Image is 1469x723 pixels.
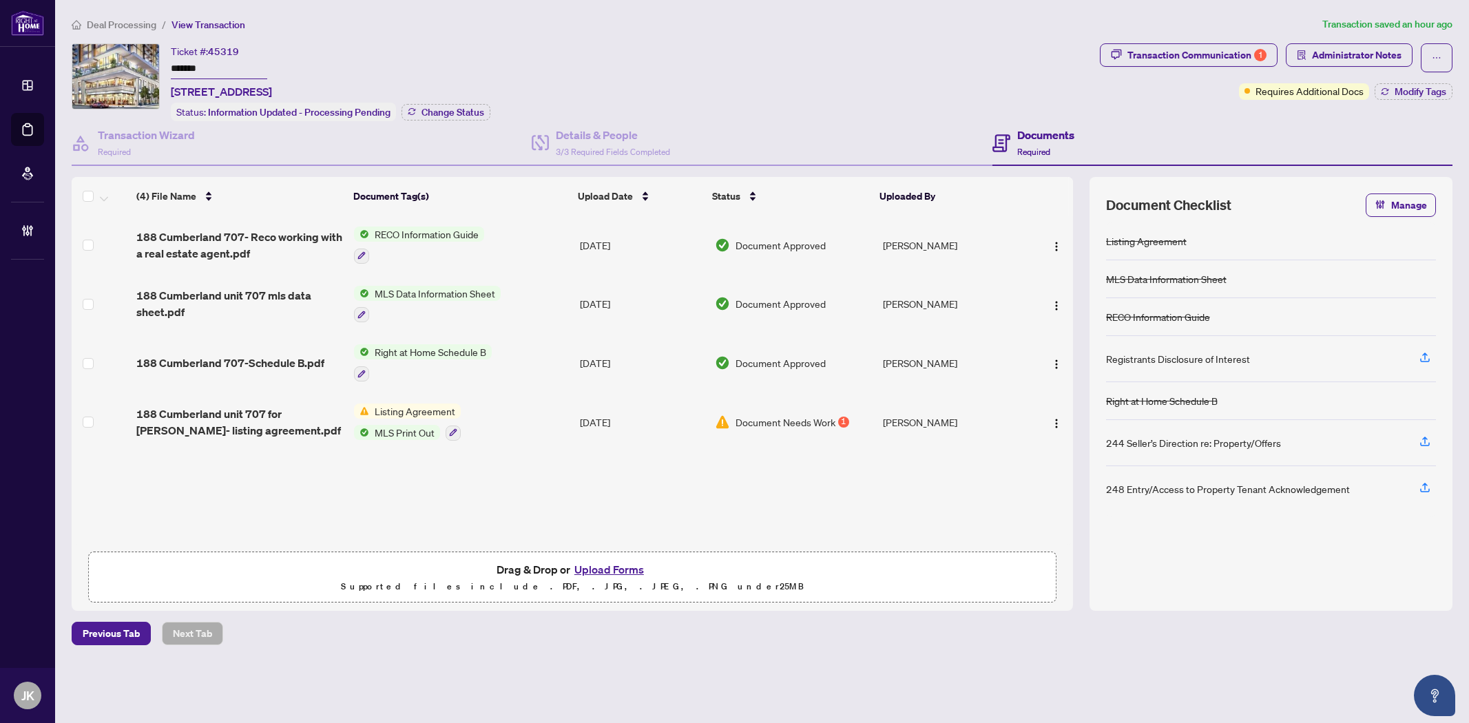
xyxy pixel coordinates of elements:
[354,286,369,301] img: Status Icon
[578,189,633,204] span: Upload Date
[171,103,396,121] div: Status:
[1106,435,1281,450] div: 244 Seller’s Direction re: Property/Offers
[736,238,826,253] span: Document Approved
[877,275,1025,334] td: [PERSON_NAME]
[736,415,835,430] span: Document Needs Work
[1322,17,1452,32] article: Transaction saved an hour ago
[98,147,131,157] span: Required
[715,296,730,311] img: Document Status
[131,177,348,216] th: (4) File Name
[1286,43,1413,67] button: Administrator Notes
[354,344,492,381] button: Status IconRight at Home Schedule B
[556,147,670,157] span: 3/3 Required Fields Completed
[1432,53,1441,63] span: ellipsis
[369,425,440,440] span: MLS Print Out
[715,238,730,253] img: Document Status
[1045,234,1067,256] button: Logo
[1045,411,1067,433] button: Logo
[1051,418,1062,429] img: Logo
[354,404,369,419] img: Status Icon
[1366,193,1436,217] button: Manage
[208,106,390,118] span: Information Updated - Processing Pending
[874,177,1022,216] th: Uploaded By
[136,229,343,262] span: 188 Cumberland 707- Reco working with a real estate agent.pdf
[574,216,709,275] td: [DATE]
[1106,271,1227,286] div: MLS Data Information Sheet
[497,560,648,578] span: Drag & Drop or
[402,104,490,120] button: Change Status
[1106,233,1187,249] div: Listing Agreement
[21,686,34,705] span: JK
[715,355,730,370] img: Document Status
[1017,127,1074,143] h4: Documents
[171,43,239,59] div: Ticket #:
[1051,241,1062,252] img: Logo
[354,404,461,441] button: Status IconListing AgreementStatus IconMLS Print Out
[1106,393,1218,408] div: Right at Home Schedule B
[98,127,195,143] h4: Transaction Wizard
[574,333,709,392] td: [DATE]
[1414,675,1455,716] button: Open asap
[556,127,670,143] h4: Details & People
[87,19,156,31] span: Deal Processing
[97,578,1048,595] p: Supported files include .PDF, .JPG, .JPEG, .PNG under 25 MB
[1106,309,1210,324] div: RECO Information Guide
[1017,147,1050,157] span: Required
[736,296,826,311] span: Document Approved
[1051,300,1062,311] img: Logo
[570,560,648,578] button: Upload Forms
[715,415,730,430] img: Document Status
[1106,196,1231,215] span: Document Checklist
[369,286,501,301] span: MLS Data Information Sheet
[572,177,707,216] th: Upload Date
[877,216,1025,275] td: [PERSON_NAME]
[208,45,239,58] span: 45319
[136,189,196,204] span: (4) File Name
[1051,359,1062,370] img: Logo
[162,622,223,645] button: Next Tab
[369,227,484,242] span: RECO Information Guide
[1106,351,1250,366] div: Registrants Disclosure of Interest
[838,417,849,428] div: 1
[707,177,874,216] th: Status
[574,275,709,334] td: [DATE]
[1297,50,1306,60] span: solution
[1127,44,1267,66] div: Transaction Communication
[171,83,272,100] span: [STREET_ADDRESS]
[72,20,81,30] span: home
[1254,49,1267,61] div: 1
[712,189,740,204] span: Status
[574,392,709,452] td: [DATE]
[136,287,343,320] span: 188 Cumberland unit 707 mls data sheet.pdf
[354,344,369,359] img: Status Icon
[89,552,1056,603] span: Drag & Drop orUpload FormsSupported files include .PDF, .JPG, .JPEG, .PNG under25MB
[1045,293,1067,315] button: Logo
[1375,83,1452,100] button: Modify Tags
[369,404,461,419] span: Listing Agreement
[421,107,484,117] span: Change Status
[877,333,1025,392] td: [PERSON_NAME]
[1106,481,1350,496] div: 248 Entry/Access to Property Tenant Acknowledgement
[1256,83,1364,98] span: Requires Additional Docs
[162,17,166,32] li: /
[72,622,151,645] button: Previous Tab
[171,19,245,31] span: View Transaction
[72,44,159,109] img: IMG-C12264704_1.jpg
[354,286,501,323] button: Status IconMLS Data Information Sheet
[136,355,324,371] span: 188 Cumberland 707-Schedule B.pdf
[83,622,140,645] span: Previous Tab
[354,425,369,440] img: Status Icon
[354,227,369,242] img: Status Icon
[136,406,343,439] span: 188 Cumberland unit 707 for [PERSON_NAME]- listing agreement.pdf
[348,177,573,216] th: Document Tag(s)
[736,355,826,370] span: Document Approved
[1045,352,1067,374] button: Logo
[11,10,44,36] img: logo
[1395,87,1446,96] span: Modify Tags
[354,227,484,264] button: Status IconRECO Information Guide
[1100,43,1278,67] button: Transaction Communication1
[1312,44,1402,66] span: Administrator Notes
[1391,194,1427,216] span: Manage
[369,344,492,359] span: Right at Home Schedule B
[877,392,1025,452] td: [PERSON_NAME]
